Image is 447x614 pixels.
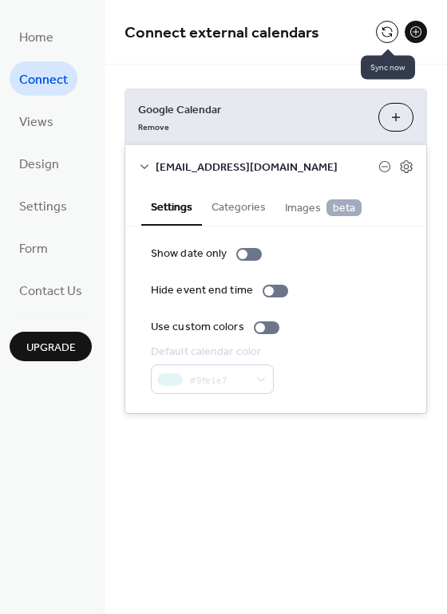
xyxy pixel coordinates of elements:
[10,19,63,53] a: Home
[10,146,69,180] a: Design
[141,187,202,226] button: Settings
[10,273,92,307] a: Contact Us
[19,26,53,50] span: Home
[125,18,319,49] span: Connect external calendars
[285,199,362,217] span: Images
[10,188,77,222] a: Settings
[326,199,362,216] span: beta
[10,230,57,265] a: Form
[151,344,271,360] div: Default calendar color
[138,102,366,119] span: Google Calendar
[275,187,371,225] button: Images beta
[151,282,253,299] div: Hide event end time
[19,68,68,92] span: Connect
[202,187,275,224] button: Categories
[151,246,227,262] div: Show date only
[10,104,63,138] a: Views
[138,122,169,133] span: Remove
[361,56,415,80] span: Sync now
[19,110,53,135] span: Views
[19,195,67,219] span: Settings
[19,237,48,262] span: Form
[10,61,77,96] a: Connect
[19,152,59,177] span: Design
[10,332,92,361] button: Upgrade
[156,159,378,176] span: [EMAIL_ADDRESS][DOMAIN_NAME]
[26,340,76,356] span: Upgrade
[19,279,82,304] span: Contact Us
[151,319,244,336] div: Use custom colors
